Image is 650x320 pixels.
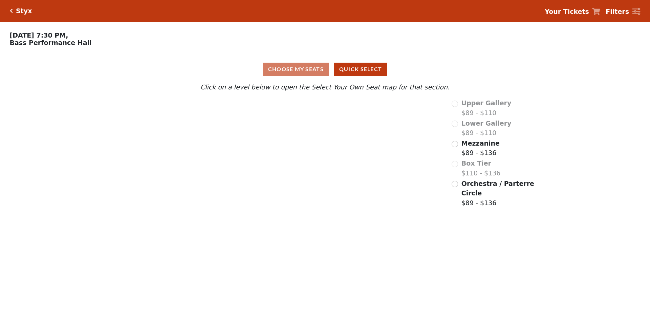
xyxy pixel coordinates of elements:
span: Mezzanine [461,140,500,147]
span: Box Tier [461,159,491,167]
span: Upper Gallery [461,99,512,107]
label: $89 - $110 [461,119,512,138]
path: Lower Gallery - Seats Available: 0 [168,131,312,176]
p: Click on a level below to open the Select Your Own Seat map for that section. [86,82,564,92]
h5: Styx [16,7,32,15]
path: Upper Gallery - Seats Available: 0 [158,104,294,137]
button: Quick Select [334,63,387,76]
label: $89 - $136 [461,138,500,158]
a: Filters [606,7,640,17]
strong: Your Tickets [545,8,589,15]
span: Lower Gallery [461,120,512,127]
a: Your Tickets [545,7,600,17]
path: Orchestra / Parterre Circle - Seats Available: 68 [233,217,370,300]
span: Orchestra / Parterre Circle [461,180,534,197]
strong: Filters [606,8,629,15]
label: $89 - $136 [461,179,535,208]
label: $89 - $110 [461,98,512,118]
a: Click here to go back to filters [10,8,13,13]
label: $110 - $136 [461,158,501,178]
